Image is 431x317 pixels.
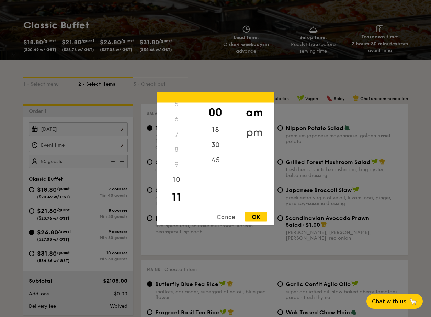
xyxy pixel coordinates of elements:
span: 🦙 [409,297,417,305]
span: Chat with us [372,298,406,305]
div: 15 [196,122,235,138]
div: 5 [157,97,196,112]
div: 45 [196,153,235,168]
div: 9 [157,157,196,172]
div: 8 [157,142,196,157]
div: pm [235,122,274,142]
div: am [235,103,274,122]
div: 30 [196,138,235,153]
div: 00 [196,103,235,122]
div: 7 [157,127,196,142]
div: 11 [157,187,196,207]
div: Cancel [210,212,243,222]
button: Chat with us🦙 [366,294,423,309]
div: 6 [157,112,196,127]
div: 10 [157,172,196,187]
div: OK [245,212,267,222]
